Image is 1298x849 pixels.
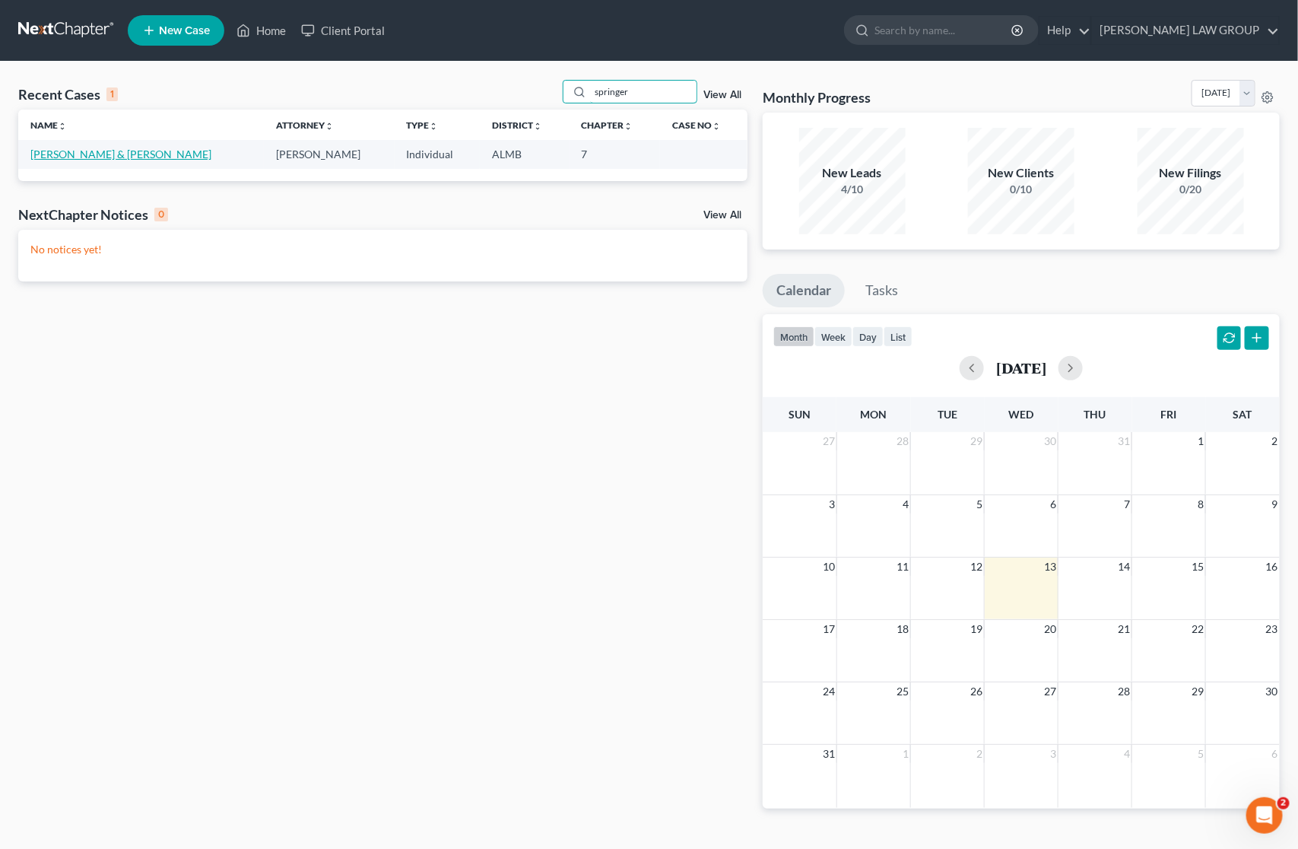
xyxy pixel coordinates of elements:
a: Chapterunfold_more [582,119,633,131]
span: 6 [1049,495,1058,514]
div: Recent Cases [18,85,118,103]
i: unfold_more [712,122,721,131]
span: New Case [159,25,210,37]
i: unfold_more [624,122,633,131]
div: 4/10 [799,182,906,197]
span: 27 [821,432,836,450]
div: NextChapter Notices [18,205,168,224]
span: 23 [1265,620,1280,638]
span: 25 [895,682,910,701]
i: unfold_more [58,122,67,131]
div: 0 [154,208,168,221]
div: New Filings [1138,164,1244,182]
span: 14 [1116,558,1131,576]
i: unfold_more [533,122,542,131]
span: Tue [938,408,957,421]
span: 13 [1043,558,1058,576]
a: Typeunfold_more [407,119,439,131]
button: list [884,326,912,347]
span: 30 [1043,432,1058,450]
a: Case Nounfold_more [672,119,721,131]
p: No notices yet! [30,242,735,257]
span: 11 [895,558,910,576]
div: 0/10 [968,182,1074,197]
a: Calendar [763,274,845,307]
a: Nameunfold_more [30,119,67,131]
span: 31 [821,745,836,763]
span: 1 [901,745,910,763]
span: 5 [975,495,984,514]
span: 3 [1049,745,1058,763]
a: Tasks [852,274,912,307]
span: Sat [1233,408,1252,421]
span: 8 [1196,495,1205,514]
span: 1 [1196,432,1205,450]
div: 0/20 [1138,182,1244,197]
span: Mon [861,408,887,421]
div: New Clients [968,164,1074,182]
td: 7 [570,140,661,168]
span: 2 [1277,797,1290,809]
span: Fri [1161,408,1177,421]
span: 17 [821,620,836,638]
span: 15 [1190,558,1205,576]
iframe: Intercom live chat [1246,797,1283,834]
span: 16 [1265,558,1280,576]
span: 30 [1265,682,1280,701]
span: 20 [1043,620,1058,638]
div: New Leads [799,164,906,182]
span: 6 [1271,745,1280,763]
span: 9 [1271,495,1280,514]
span: Thu [1084,408,1106,421]
span: 5 [1196,745,1205,763]
a: Help [1039,17,1090,44]
button: month [773,326,814,347]
span: 7 [1122,495,1131,514]
h3: Monthly Progress [763,88,871,107]
span: 3 [827,495,836,514]
a: Districtunfold_more [492,119,542,131]
span: 18 [895,620,910,638]
button: day [852,326,884,347]
a: View All [703,210,741,221]
span: 22 [1190,620,1205,638]
i: unfold_more [325,122,334,131]
div: 1 [106,87,118,101]
td: ALMB [480,140,569,168]
h2: [DATE] [996,360,1046,376]
span: 12 [969,558,984,576]
span: 2 [1271,432,1280,450]
span: 27 [1043,682,1058,701]
input: Search by name... [590,81,697,103]
a: Attorneyunfold_more [276,119,334,131]
span: 26 [969,682,984,701]
span: 21 [1116,620,1131,638]
a: [PERSON_NAME] LAW GROUP [1092,17,1279,44]
span: 24 [821,682,836,701]
span: 28 [895,432,910,450]
span: 29 [1190,682,1205,701]
button: week [814,326,852,347]
span: 2 [975,745,984,763]
i: unfold_more [430,122,439,131]
a: Client Portal [294,17,392,44]
span: 19 [969,620,984,638]
a: View All [703,90,741,100]
a: [PERSON_NAME] & [PERSON_NAME] [30,148,211,161]
input: Search by name... [874,16,1014,44]
span: 10 [821,558,836,576]
span: 28 [1116,682,1131,701]
span: 31 [1116,432,1131,450]
a: Home [229,17,294,44]
td: [PERSON_NAME] [264,140,394,168]
td: Individual [395,140,481,168]
span: Wed [1009,408,1034,421]
span: Sun [789,408,811,421]
span: 4 [901,495,910,514]
span: 29 [969,432,984,450]
span: 4 [1122,745,1131,763]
